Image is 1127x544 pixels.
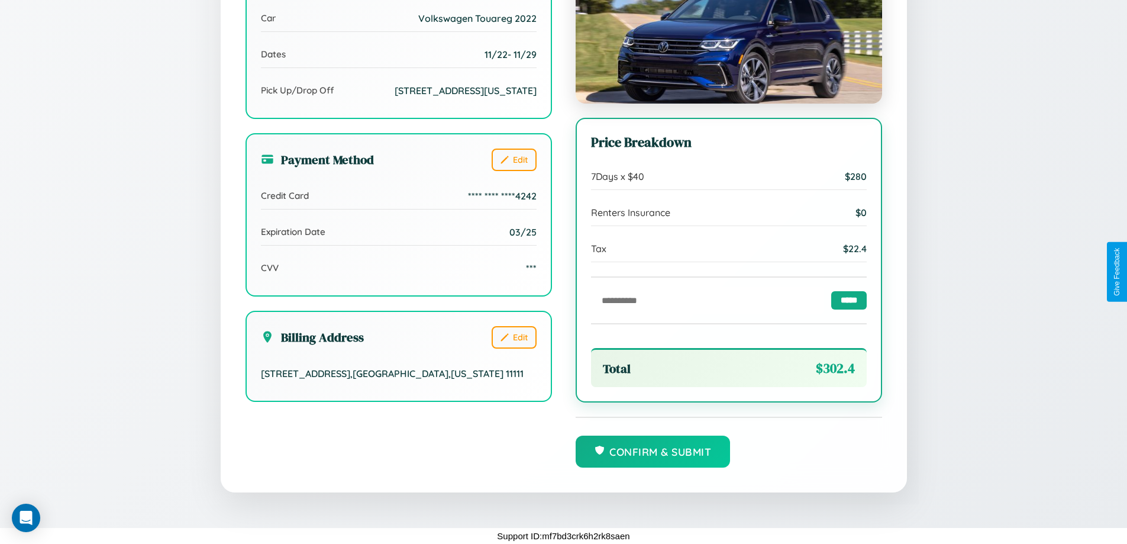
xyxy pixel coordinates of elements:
[261,151,374,168] h3: Payment Method
[395,85,537,96] span: [STREET_ADDRESS][US_STATE]
[261,190,309,201] span: Credit Card
[492,149,537,171] button: Edit
[843,243,867,255] span: $ 22.4
[591,170,644,182] span: 7 Days x $ 40
[497,528,629,544] p: Support ID: mf7bd3crk6h2rk8saen
[576,436,731,468] button: Confirm & Submit
[261,329,364,346] h3: Billing Address
[485,49,537,60] span: 11 / 22 - 11 / 29
[509,226,537,238] span: 03/25
[591,133,867,152] h3: Price Breakdown
[261,12,276,24] span: Car
[591,243,606,255] span: Tax
[418,12,537,24] span: Volkswagen Touareg 2022
[261,262,279,273] span: CVV
[12,504,40,532] div: Open Intercom Messenger
[591,207,670,218] span: Renters Insurance
[855,207,867,218] span: $ 0
[816,359,855,378] span: $ 302.4
[261,368,524,379] span: [STREET_ADDRESS] , [GEOGRAPHIC_DATA] , [US_STATE] 11111
[845,170,867,182] span: $ 280
[261,226,325,237] span: Expiration Date
[261,85,334,96] span: Pick Up/Drop Off
[1113,248,1121,296] div: Give Feedback
[603,360,631,377] span: Total
[492,326,537,349] button: Edit
[261,49,286,60] span: Dates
